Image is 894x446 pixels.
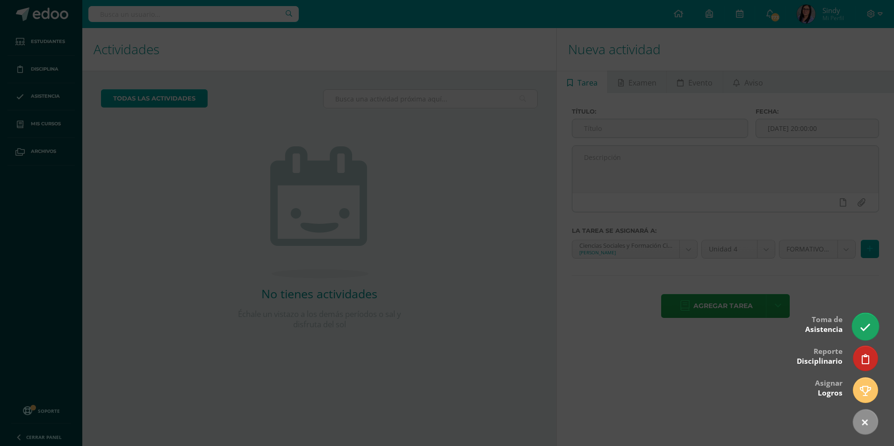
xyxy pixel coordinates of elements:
div: Reporte [797,340,843,371]
div: Asignar [815,372,843,403]
span: Asistencia [805,324,843,334]
div: Toma de [805,309,843,339]
span: Logros [818,388,843,398]
span: Disciplinario [797,356,843,366]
